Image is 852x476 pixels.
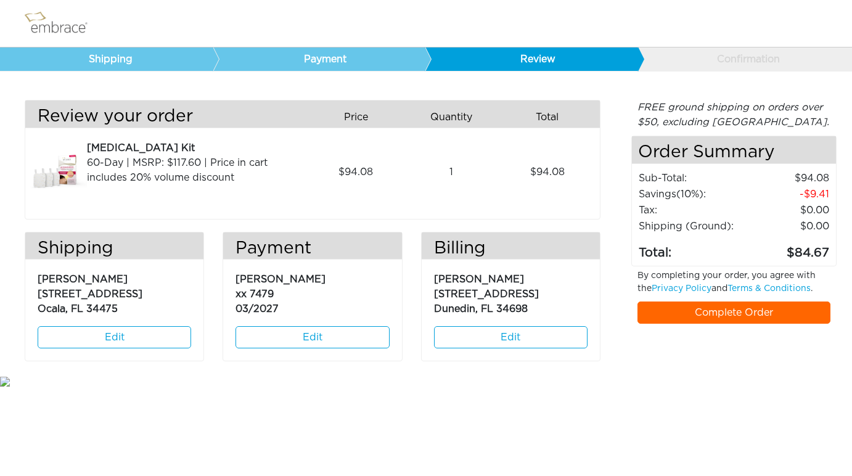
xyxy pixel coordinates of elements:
div: Total [504,107,600,128]
span: 03/2027 [236,304,279,314]
a: Confirmation [637,47,851,71]
a: Terms & Conditions [727,284,811,293]
td: 84.67 [743,234,830,263]
a: Edit [434,326,588,348]
td: Shipping (Ground): [638,218,743,234]
div: By completing your order, you agree with the and . [628,269,840,302]
td: Sub-Total: [638,170,743,186]
td: Tax: [638,202,743,218]
a: Edit [236,326,389,348]
div: Price [313,107,408,128]
td: 0.00 [743,202,830,218]
a: Complete Order [637,302,830,324]
h4: Order Summary [632,136,836,164]
h3: Review your order [25,107,303,128]
span: xx 7479 [236,289,274,299]
div: [MEDICAL_DATA] Kit [87,141,303,155]
span: (10%) [676,189,703,199]
h3: Billing [422,239,600,260]
h3: Shipping [25,239,203,260]
span: 1 [449,165,453,179]
p: [PERSON_NAME] [STREET_ADDRESS] Ocala, FL 34475 [38,266,191,316]
td: Total: [638,234,743,263]
div: 60-Day | MSRP: $117.60 | Price in cart includes 20% volume discount [87,155,303,185]
td: Savings : [638,186,743,202]
img: logo.png [22,8,102,39]
img: 3dae449a-8dcd-11e7-960f-02e45ca4b85b.jpeg [25,141,87,203]
div: FREE ground shipping on orders over $50, excluding [GEOGRAPHIC_DATA]. [631,100,837,129]
a: Edit [38,326,191,348]
span: Quantity [430,110,472,125]
td: 94.08 [743,170,830,186]
p: [PERSON_NAME] [STREET_ADDRESS] Dunedin, FL 34698 [434,266,588,316]
span: 94.08 [338,165,373,179]
td: $0.00 [743,218,830,234]
td: 9.41 [743,186,830,202]
h3: Payment [223,239,401,260]
a: Privacy Policy [652,284,711,293]
span: [PERSON_NAME] [236,274,326,284]
span: 94.08 [530,165,565,179]
a: Review [425,47,638,71]
a: Payment [213,47,426,71]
